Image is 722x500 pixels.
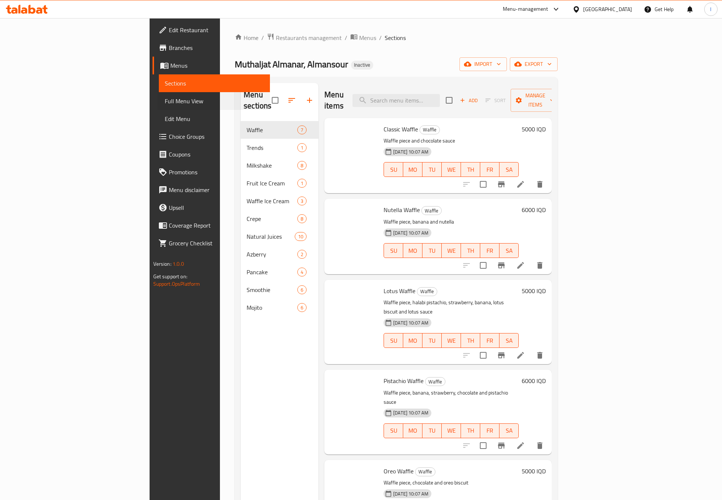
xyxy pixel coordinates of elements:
[247,285,297,294] span: Smoothie
[153,145,270,163] a: Coupons
[324,89,344,111] h2: Menu items
[379,33,382,42] li: /
[422,162,442,177] button: TU
[461,333,480,348] button: TH
[247,197,297,205] span: Waffle Ice Cream
[351,61,373,70] div: Inactive
[241,139,318,157] div: Trends1
[153,272,187,281] span: Get support on:
[499,423,519,438] button: SA
[384,388,519,407] p: Waffle piece, banana, strawberry, chocolate and pistachio sauce
[298,304,306,311] span: 6
[457,95,481,106] button: Add
[247,214,297,223] span: Crepe
[415,467,435,476] span: Waffle
[387,335,400,346] span: SU
[350,33,376,43] a: Menus
[502,425,516,436] span: SA
[165,114,264,123] span: Edit Menu
[241,228,318,245] div: Natural Juices10
[267,93,283,108] span: Select all sections
[241,157,318,174] div: Milkshake8
[480,333,499,348] button: FR
[445,164,458,175] span: WE
[384,466,414,477] span: Oreo Waffle
[235,56,348,73] span: Muthaljat Almanar, Almansour
[241,118,318,319] nav: Menu sections
[384,285,415,296] span: Lotus Waffle
[385,33,406,42] span: Sections
[480,243,499,258] button: FR
[247,232,295,241] span: Natural Juices
[465,60,501,69] span: import
[459,57,507,71] button: import
[492,346,510,364] button: Branch-specific-item
[267,33,342,43] a: Restaurants management
[345,33,347,42] li: /
[464,335,477,346] span: TH
[483,335,497,346] span: FR
[351,62,373,68] span: Inactive
[442,423,461,438] button: WE
[247,125,297,134] span: Waffle
[283,91,301,109] span: Sort sections
[390,319,431,326] span: [DATE] 10:07 AM
[169,221,264,230] span: Coverage Report
[522,124,546,134] h6: 5000 IQD
[159,92,270,110] a: Full Menu View
[417,287,437,296] div: Waffle
[384,124,418,135] span: Classic Waffle
[441,93,457,108] span: Select section
[516,261,525,270] a: Edit menu item
[445,425,458,436] span: WE
[403,333,422,348] button: MO
[387,245,400,256] span: SU
[415,467,435,476] div: Waffle
[464,425,477,436] span: TH
[241,174,318,192] div: Fruit Ice Cream1
[516,441,525,450] a: Edit menu item
[153,57,270,74] a: Menus
[583,5,632,13] div: [GEOGRAPHIC_DATA]
[384,217,519,226] p: Waffle piece, banana and nutella
[522,286,546,296] h6: 5000 IQD
[169,239,264,248] span: Grocery Checklist
[457,95,481,106] span: Add item
[510,57,558,71] button: export
[492,437,510,454] button: Branch-specific-item
[390,409,431,416] span: [DATE] 10:07 AM
[425,377,445,386] span: Waffle
[480,423,499,438] button: FR
[516,180,525,189] a: Edit menu item
[247,250,297,259] span: Azberry
[475,177,491,192] span: Select to update
[483,245,497,256] span: FR
[297,179,307,188] div: items
[241,245,318,263] div: Azberry2
[247,161,297,170] span: Milkshake
[241,263,318,281] div: Pancake4
[531,256,549,274] button: delete
[153,21,270,39] a: Edit Restaurant
[298,269,306,276] span: 4
[241,121,318,139] div: Waffle7
[390,490,431,497] span: [DATE] 10:07 AM
[442,162,461,177] button: WE
[464,245,477,256] span: TH
[403,243,422,258] button: MO
[241,299,318,316] div: Mojito6
[425,335,439,346] span: TU
[384,478,519,487] p: Waffle piece, chocolate and oreo biscuit
[459,96,479,105] span: Add
[169,43,264,52] span: Branches
[173,259,184,269] span: 1.0.0
[442,333,461,348] button: WE
[352,94,440,107] input: search
[298,180,306,187] span: 1
[247,143,297,152] span: Trends
[425,245,439,256] span: TU
[384,204,420,215] span: Nutella Waffle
